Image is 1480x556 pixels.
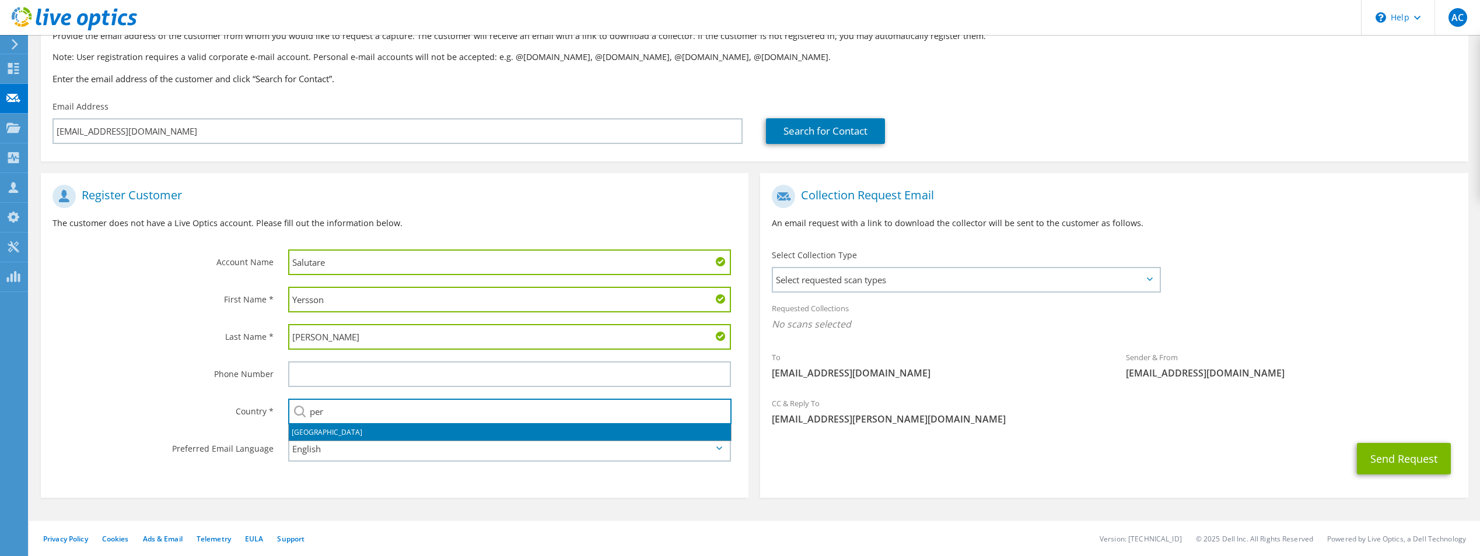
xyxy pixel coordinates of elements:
label: Country * [53,399,274,417]
span: AC [1448,8,1467,27]
svg: \n [1376,12,1386,23]
button: Send Request [1357,443,1451,474]
div: To [760,345,1114,385]
a: Privacy Policy [43,534,88,544]
span: Select requested scan types [773,268,1159,291]
label: Preferred Email Language [53,436,274,455]
label: Account Name [53,249,274,268]
h1: Register Customer [53,185,731,208]
div: Requested Collections [760,296,1468,339]
p: The customer does not have a Live Optics account. Please fill out the information below. [53,217,737,230]
label: Email Address [53,101,109,112]
label: Last Name * [53,324,274,343]
h1: Collection Request Email [772,185,1450,208]
a: Ads & Email [143,534,183,544]
div: CC & Reply To [760,391,1468,431]
span: [EMAIL_ADDRESS][DOMAIN_NAME] [1126,367,1457,379]
a: Support [277,534,305,544]
label: Phone Number [53,361,274,380]
li: Version: [TECHNICAL_ID] [1100,534,1182,544]
li: [GEOGRAPHIC_DATA] [289,424,731,441]
h3: Enter the email address of the customer and click “Search for Contact”. [53,72,1457,85]
a: Search for Contact [766,118,885,144]
a: EULA [245,534,263,544]
label: Select Collection Type [772,249,857,261]
span: No scans selected [772,318,1456,330]
span: [EMAIL_ADDRESS][DOMAIN_NAME] [772,367,1103,379]
p: Note: User registration requires a valid corporate e-mail account. Personal e-mail accounts will ... [53,51,1457,64]
li: Powered by Live Optics, a Dell Technology [1327,534,1466,544]
p: An email request with a link to download the collector will be sent to the customer as follows. [772,217,1456,230]
a: Cookies [102,534,129,544]
span: [EMAIL_ADDRESS][PERSON_NAME][DOMAIN_NAME] [772,413,1456,425]
li: © 2025 Dell Inc. All Rights Reserved [1196,534,1313,544]
label: First Name * [53,287,274,305]
p: Provide the email address of the customer from whom you would like to request a capture. The cust... [53,30,1457,43]
div: Sender & From [1114,345,1468,385]
a: Telemetry [197,534,231,544]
